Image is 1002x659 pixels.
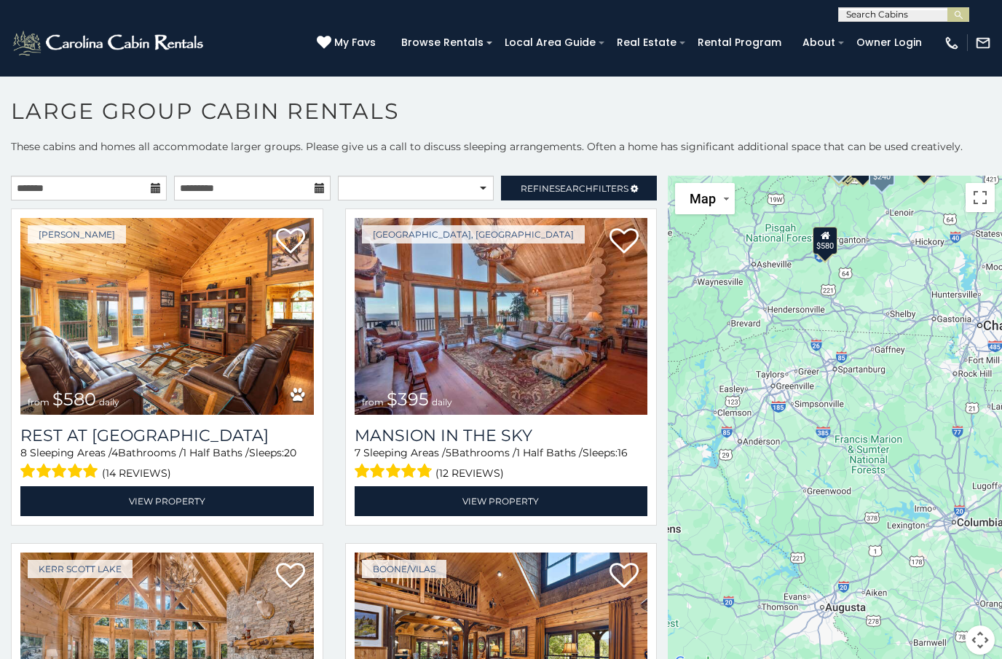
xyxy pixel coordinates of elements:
img: Rest at Mountain Crest [20,218,314,415]
a: Add to favorites [610,227,639,257]
a: Rest at Mountain Crest from $580 daily [20,218,314,415]
a: Local Area Guide [497,31,603,54]
img: mail-regular-white.png [975,35,991,51]
span: 8 [20,446,27,459]
button: Map camera controls [966,625,995,655]
span: Refine Filters [521,183,628,194]
a: My Favs [317,35,379,51]
a: Rest at [GEOGRAPHIC_DATA] [20,426,314,445]
a: Mansion In The Sky from $395 daily [355,218,648,415]
a: About [795,31,843,54]
h3: Rest at Mountain Crest [20,426,314,445]
a: Add to favorites [276,227,305,257]
span: daily [99,397,119,408]
span: from [362,397,384,408]
button: Change map style [675,183,735,214]
img: phone-regular-white.png [944,35,960,51]
span: daily [432,397,452,408]
span: 20 [284,446,296,459]
a: View Property [355,486,648,516]
span: 16 [618,446,628,459]
span: 1 Half Baths / [516,446,583,459]
a: Kerr Scott Lake [28,560,133,578]
span: 5 [446,446,451,459]
div: $240 [869,156,895,185]
a: Real Estate [610,31,684,54]
span: (12 reviews) [435,464,504,483]
a: Rental Program [690,31,789,54]
a: RefineSearchFilters [501,176,657,200]
a: [GEOGRAPHIC_DATA], [GEOGRAPHIC_DATA] [362,225,585,243]
a: Add to favorites [276,561,305,592]
div: $580 [813,226,837,254]
button: Toggle fullscreen view [966,183,995,212]
a: [PERSON_NAME] [28,225,126,243]
a: Boone/Vilas [362,560,446,578]
a: View Property [20,486,314,516]
span: 1 Half Baths / [183,446,249,459]
span: $580 [52,389,96,410]
span: $395 [387,389,429,410]
span: 4 [111,446,118,459]
a: Owner Login [849,31,929,54]
div: $345 [835,149,860,177]
div: Sleeping Areas / Bathrooms / Sleeps: [355,445,648,483]
span: 7 [355,446,360,459]
a: Mansion In The Sky [355,426,648,445]
img: White-1-2.png [11,28,208,58]
img: Mansion In The Sky [355,218,648,415]
span: from [28,397,50,408]
span: (14 reviews) [102,464,171,483]
div: Sleeping Areas / Bathrooms / Sleeps: [20,445,314,483]
span: Map [690,191,716,206]
a: Browse Rentals [394,31,491,54]
span: Search [555,183,593,194]
div: $345 [851,150,875,178]
a: Add to favorites [610,561,639,592]
div: $550 [912,148,936,176]
span: My Favs [334,35,376,50]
